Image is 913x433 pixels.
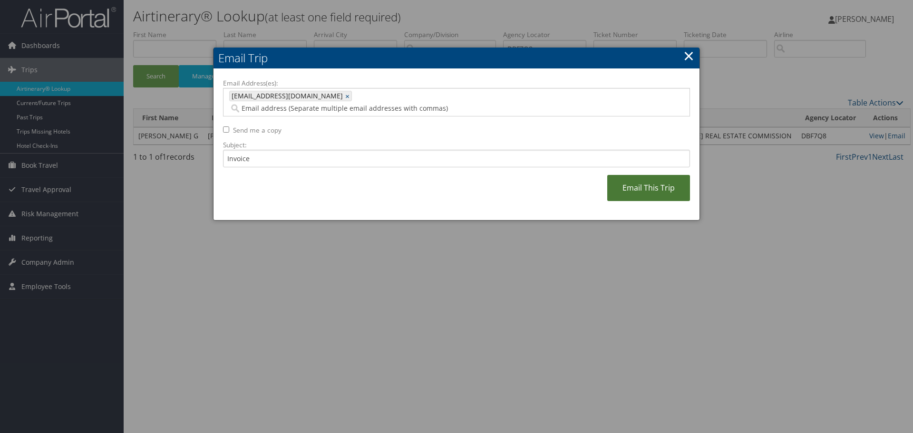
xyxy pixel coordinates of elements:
[233,125,282,135] label: Send me a copy
[214,48,699,68] h2: Email Trip
[345,91,351,101] a: ×
[683,46,694,65] a: ×
[607,175,690,201] a: Email This Trip
[230,91,343,101] span: [EMAIL_ADDRESS][DOMAIN_NAME]
[223,78,690,88] label: Email Address(es):
[229,104,609,113] input: Email address (Separate multiple email addresses with commas)
[223,150,690,167] input: Add a short subject for the email
[223,140,690,150] label: Subject:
